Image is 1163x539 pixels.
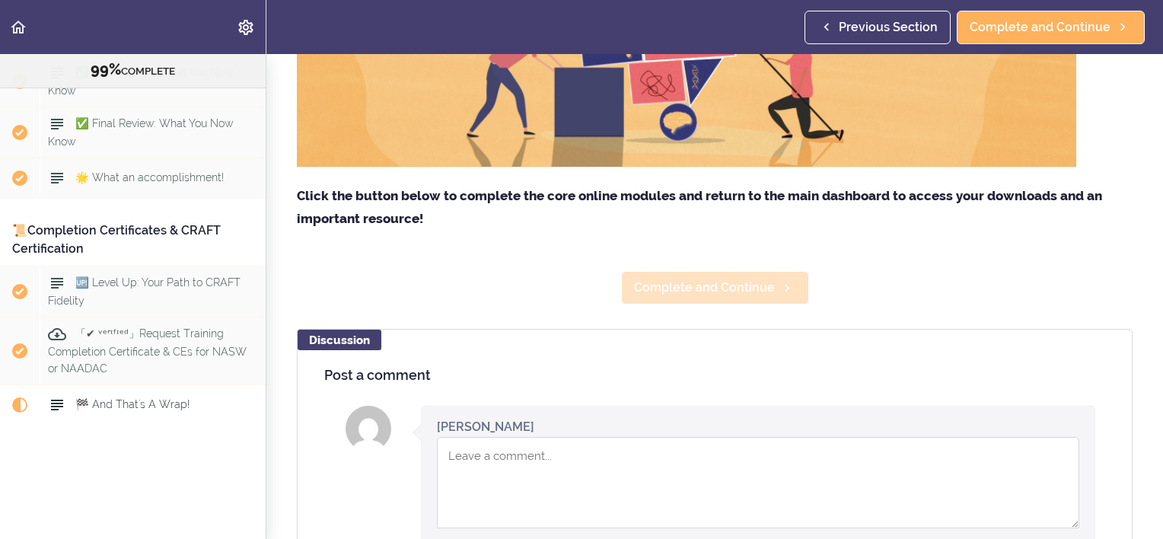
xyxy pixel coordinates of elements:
[48,277,241,307] span: 🆙 Level Up: Your Path to CRAFT Fidelity
[297,188,1102,226] strong: Click the button below to complete the core online modules and return to the main dashboard to ac...
[839,18,938,37] span: Previous Section
[621,271,809,305] a: Complete and Continue
[805,11,951,44] a: Previous Section
[346,406,391,451] img: Ruben Febres
[324,368,1105,383] h4: Post a comment
[48,328,247,375] span: 「✔ ᵛᵉʳᶦᶠᶦᵉᵈ」Request Training Completion Certificate & CEs for NASW or NAADAC
[437,418,534,435] div: [PERSON_NAME]
[634,279,775,297] span: Complete and Continue
[75,172,224,184] span: 🌟 What an accomplishment!
[75,399,190,411] span: 🏁 And That's A Wrap!
[19,60,247,80] div: COMPLETE
[91,60,121,78] span: 99%
[298,330,381,350] div: Discussion
[970,18,1110,37] span: Complete and Continue
[437,437,1079,528] textarea: Comment box
[957,11,1145,44] a: Complete and Continue
[9,18,27,37] svg: Back to course curriculum
[237,18,255,37] svg: Settings Menu
[48,118,233,148] span: ✅ Final Review: What You Now Know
